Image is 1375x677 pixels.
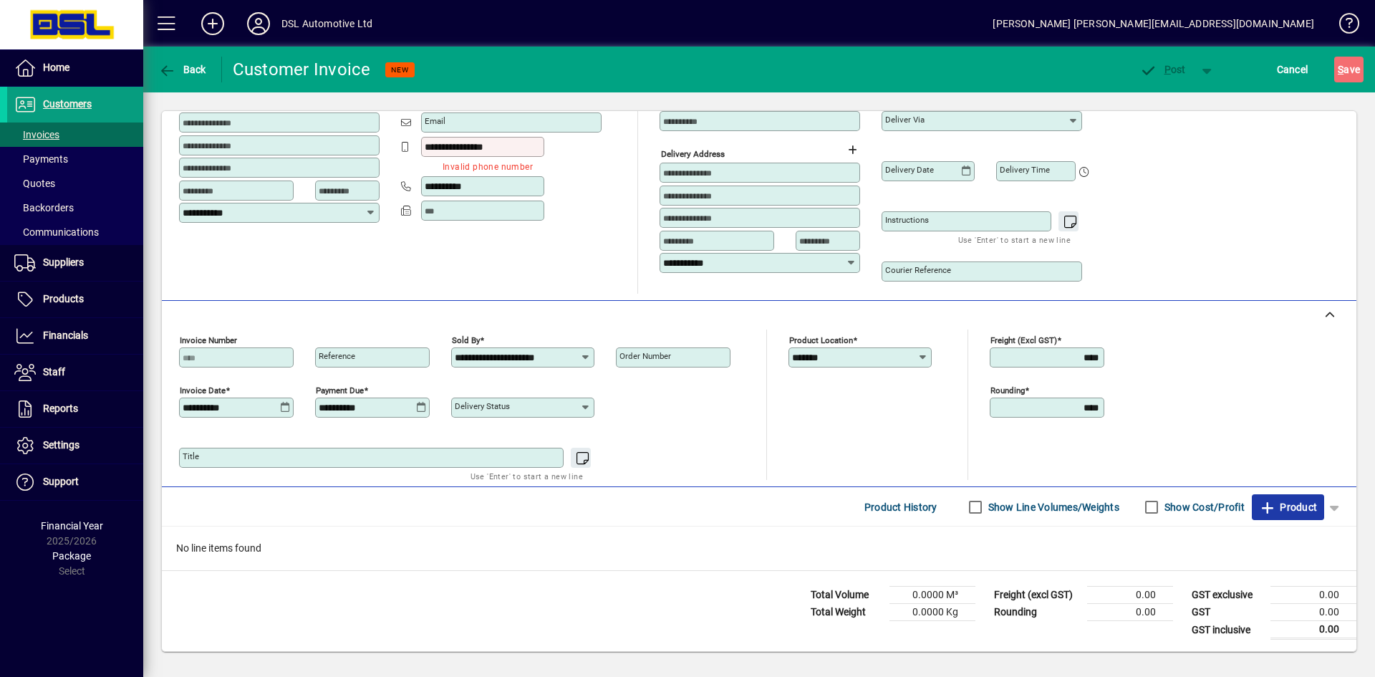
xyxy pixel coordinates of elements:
mat-label: Delivery status [455,401,510,411]
td: Rounding [987,604,1087,621]
span: Communications [14,226,99,238]
div: DSL Automotive Ltd [281,12,372,35]
a: Backorders [7,196,143,220]
span: Reports [43,403,78,414]
a: Staff [7,355,143,390]
a: Knowledge Base [1328,3,1357,49]
td: GST [1185,604,1270,621]
td: Total Weight [804,604,889,621]
button: Back [155,57,210,82]
div: Customer Invoice [233,58,371,81]
span: Suppliers [43,256,84,268]
span: Product History [864,496,937,519]
button: Add [190,11,236,37]
span: Settings [43,439,79,451]
a: Payments [7,147,143,171]
a: Quotes [7,171,143,196]
mat-label: Reference [319,351,355,361]
a: Support [7,464,143,500]
span: NEW [391,65,409,75]
button: Save [1334,57,1364,82]
button: Post [1132,57,1193,82]
span: Products [43,293,84,304]
button: Copy to Delivery address [360,88,383,111]
mat-label: Email [425,116,445,126]
button: Product [1252,494,1324,520]
div: [PERSON_NAME] [PERSON_NAME][EMAIL_ADDRESS][DOMAIN_NAME] [993,12,1314,35]
mat-label: Delivery date [885,165,934,175]
span: Product [1259,496,1317,519]
a: Reports [7,391,143,427]
td: 0.00 [1087,604,1173,621]
span: Customers [43,98,92,110]
span: Backorders [14,202,74,213]
span: Home [43,62,69,73]
a: Home [7,50,143,86]
mat-label: Invoice number [180,335,237,345]
td: 0.00 [1270,587,1356,604]
a: Communications [7,220,143,244]
td: GST inclusive [1185,621,1270,639]
mat-label: Sold by [452,335,480,345]
span: Back [158,64,206,75]
a: Invoices [7,123,143,147]
span: P [1164,64,1171,75]
a: Products [7,282,143,317]
mat-label: Payment due [316,385,364,395]
td: 0.00 [1270,604,1356,621]
mat-hint: Use 'Enter' to start a new line [958,231,1071,248]
span: Invoices [14,129,59,140]
span: ost [1139,64,1186,75]
mat-label: Delivery time [1000,165,1050,175]
td: GST exclusive [1185,587,1270,604]
mat-hint: Use 'Enter' to start a new line [471,468,583,484]
span: Cancel [1277,58,1308,81]
span: S [1338,64,1343,75]
mat-label: Freight (excl GST) [990,335,1057,345]
button: Choose address [841,138,864,161]
app-page-header-button: Back [143,57,222,82]
span: Financials [43,330,88,341]
td: 0.0000 M³ [889,587,975,604]
td: 0.00 [1087,587,1173,604]
button: Profile [236,11,281,37]
mat-label: Product location [789,335,853,345]
span: Payments [14,153,68,165]
a: Financials [7,318,143,354]
mat-label: Deliver via [885,115,925,125]
span: Support [43,476,79,487]
mat-label: Order number [619,351,671,361]
button: Product History [859,494,943,520]
span: ave [1338,58,1360,81]
mat-error: Invalid phone number [405,158,533,173]
div: No line items found [162,527,1356,570]
mat-label: Courier Reference [885,265,951,275]
td: Total Volume [804,587,889,604]
td: 0.00 [1270,621,1356,639]
span: Quotes [14,178,55,189]
mat-label: Instructions [885,215,929,225]
label: Show Cost/Profit [1162,500,1245,514]
span: Staff [43,366,65,378]
a: Settings [7,428,143,464]
label: Show Line Volumes/Weights [985,500,1119,514]
mat-label: Invoice date [180,385,226,395]
a: Suppliers [7,245,143,281]
td: Freight (excl GST) [987,587,1087,604]
button: Cancel [1273,57,1312,82]
td: 0.0000 Kg [889,604,975,621]
span: Financial Year [41,520,103,532]
mat-label: Title [183,451,199,461]
span: Package [52,550,91,562]
mat-label: Rounding [990,385,1025,395]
